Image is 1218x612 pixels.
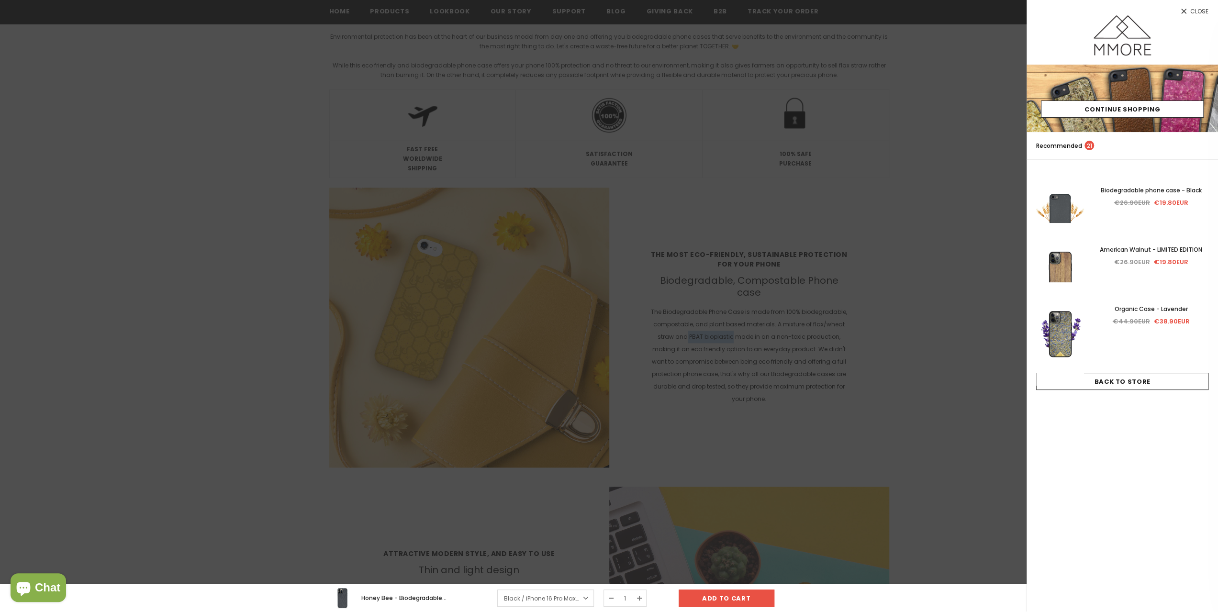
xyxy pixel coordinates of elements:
p: Recommended [1036,141,1094,151]
span: €19.80EUR [1154,198,1188,207]
span: €26.90EUR [1114,198,1150,207]
span: €38.90EUR [1154,317,1190,326]
span: €26.90EUR [1114,257,1150,267]
a: Biodegradable phone case - Black [1094,185,1208,196]
span: Biodegradable phone case - Black [1101,186,1202,194]
span: €19.80EUR [1154,257,1188,267]
a: Black / iPhone 16 Pro Max -€21.90EUR [497,590,594,607]
span: Close [1190,9,1208,14]
span: American Walnut - LIMITED EDITION [1100,245,1202,254]
a: Organic Case - Lavender [1094,304,1208,314]
input: Add to cart [679,590,774,607]
inbox-online-store-chat: Shopify online store chat [8,573,69,604]
a: search [1199,141,1208,151]
span: €21.90EUR [581,594,610,602]
span: €44.90EUR [1113,317,1150,326]
a: Back To Store [1036,373,1208,390]
a: Continue Shopping [1041,100,1204,118]
span: Organic Case - Lavender [1115,305,1188,313]
span: 21 [1084,141,1094,150]
a: American Walnut - LIMITED EDITION [1094,245,1208,255]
